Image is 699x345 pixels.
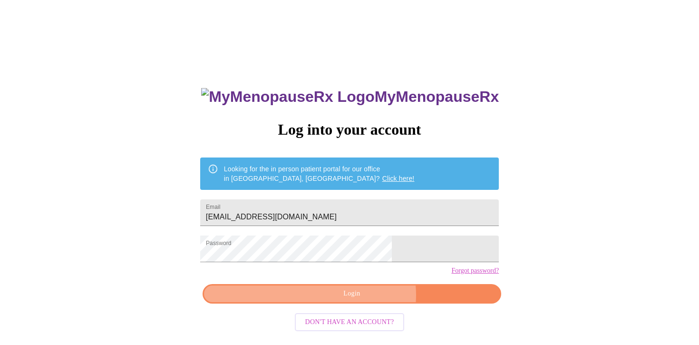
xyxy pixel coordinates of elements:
div: Looking for the in person patient portal for our office in [GEOGRAPHIC_DATA], [GEOGRAPHIC_DATA]? [224,160,415,187]
button: Login [203,284,501,304]
span: Login [214,288,490,300]
img: MyMenopauseRx Logo [201,88,374,106]
span: Don't have an account? [305,316,394,328]
a: Click here! [382,175,415,182]
button: Don't have an account? [295,313,405,332]
h3: MyMenopauseRx [201,88,499,106]
a: Forgot password? [451,267,499,275]
h3: Log into your account [200,121,499,138]
a: Don't have an account? [292,317,407,325]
